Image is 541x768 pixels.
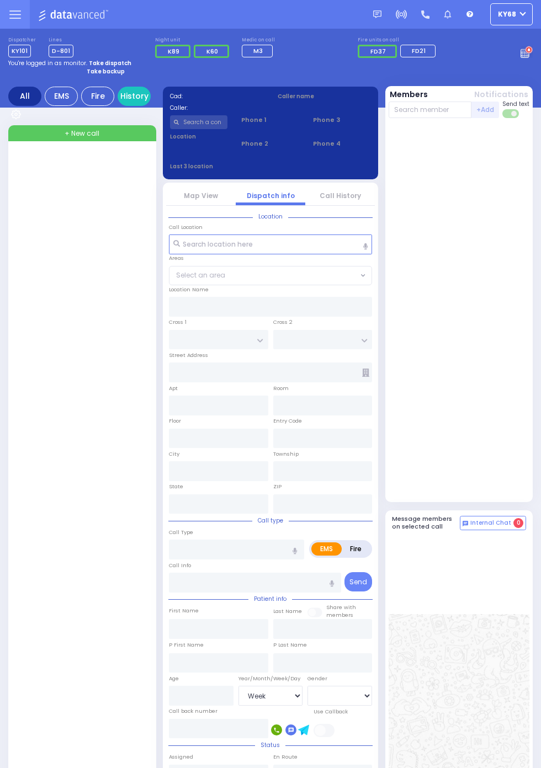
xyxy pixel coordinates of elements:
[253,212,288,221] span: Location
[169,223,203,231] label: Call Location
[169,607,199,615] label: First Name
[273,607,302,615] label: Last Name
[273,417,302,425] label: Entry Code
[311,542,342,556] label: EMS
[247,191,295,200] a: Dispatch info
[278,92,372,100] label: Caller name
[168,47,179,56] span: K89
[169,351,208,359] label: Street Address
[344,572,372,591] button: Send
[341,542,370,556] label: Fire
[169,707,218,715] label: Call back number
[273,450,299,458] label: Township
[170,115,228,129] input: Search a contact
[169,753,193,761] label: Assigned
[370,47,386,56] span: FD37
[242,37,276,44] label: Medic on call
[169,450,179,458] label: City
[498,9,516,19] span: ky68
[8,59,87,67] span: You're logged in as monitor.
[8,37,36,44] label: Dispatcher
[49,45,73,57] span: D-801
[169,529,193,536] label: Call Type
[502,108,520,119] label: Turn off text
[474,89,528,100] button: Notifications
[170,162,271,170] label: Last 3 location
[362,369,369,377] span: Other building occupants
[65,129,99,138] span: + New call
[241,115,299,125] span: Phone 1
[169,641,204,649] label: P First Name
[320,191,361,200] a: Call History
[273,385,289,392] label: Room
[358,37,439,44] label: Fire units on call
[313,115,371,125] span: Phone 3
[373,10,381,19] img: message.svg
[326,611,353,618] span: members
[389,102,472,118] input: Search member
[273,483,282,490] label: ZIP
[169,234,372,254] input: Search location here
[155,37,232,44] label: Night unit
[38,8,112,22] img: Logo
[253,46,263,55] span: M3
[170,92,264,100] label: Cad:
[169,562,191,569] label: Call Info
[273,641,307,649] label: P Last Name
[460,516,526,530] button: Internal Chat 0
[8,45,31,57] span: KY101
[169,483,183,490] label: State
[170,132,228,141] label: Location
[169,385,178,392] label: Apt
[255,741,285,749] span: Status
[238,675,303,682] div: Year/Month/Week/Day
[170,104,264,112] label: Caller:
[273,318,293,326] label: Cross 2
[392,515,460,530] h5: Message members on selected call
[45,87,78,106] div: EMS
[412,46,426,55] span: FD21
[314,708,348,716] label: Use Callback
[470,519,511,527] span: Internal Chat
[81,87,114,106] div: Fire
[313,139,371,148] span: Phone 4
[273,753,298,761] label: En Route
[169,675,179,682] label: Age
[490,3,533,25] button: ky68
[248,595,292,603] span: Patient info
[169,417,181,425] label: Floor
[49,37,73,44] label: Lines
[513,518,523,528] span: 0
[252,516,289,525] span: Call type
[502,100,529,108] span: Send text
[87,67,125,76] strong: Take backup
[89,59,131,67] strong: Take dispatch
[307,675,327,682] label: Gender
[241,139,299,148] span: Phone 2
[390,89,428,100] button: Members
[169,286,209,294] label: Location Name
[118,87,151,106] a: History
[326,604,356,611] small: Share with
[169,318,187,326] label: Cross 1
[176,270,225,280] span: Select an area
[169,254,184,262] label: Areas
[8,87,41,106] div: All
[184,191,218,200] a: Map View
[463,521,468,526] img: comment-alt.png
[206,47,218,56] span: K60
